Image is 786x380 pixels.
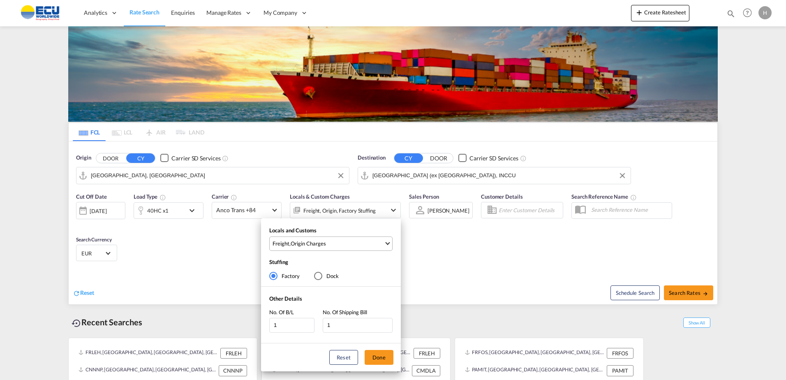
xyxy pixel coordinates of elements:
span: Other Details [269,295,302,302]
input: No. Of Shipping Bill [323,318,393,333]
span: Stuffing [269,259,288,265]
button: Done [365,350,393,365]
span: , [273,240,384,247]
span: No. Of B/L [269,309,294,315]
span: No. Of Shipping Bill [323,309,367,315]
div: Freight [273,240,289,247]
md-select: Select Locals and Customs: Freight, Origin Charges [269,236,393,251]
md-radio-button: Dock [314,272,339,280]
input: No. Of B/L [269,318,314,333]
div: Origin Charges [291,240,326,247]
md-radio-button: Factory [269,272,300,280]
button: Reset [329,350,358,365]
span: Locals and Customs [269,227,317,234]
